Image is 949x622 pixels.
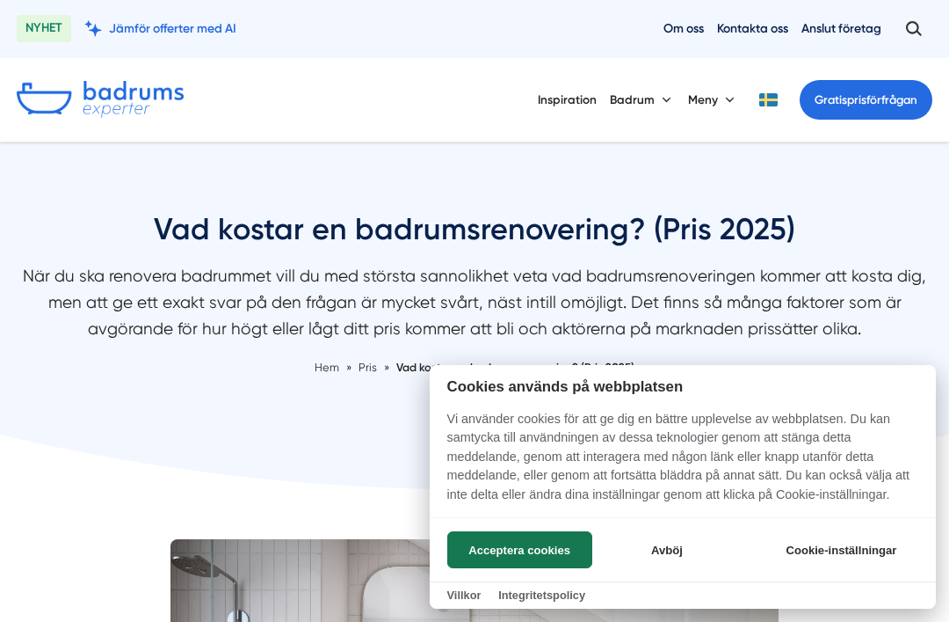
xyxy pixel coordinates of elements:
[447,531,592,568] button: Acceptera cookies
[498,589,585,602] a: Integritetspolicy
[430,410,936,517] p: Vi använder cookies för att ge dig en bättre upplevelse av webbplatsen. Du kan samtycka till anvä...
[764,531,918,568] button: Cookie-inställningar
[430,378,936,395] h2: Cookies används på webbplatsen
[597,531,736,568] button: Avböj
[447,589,482,602] a: Villkor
